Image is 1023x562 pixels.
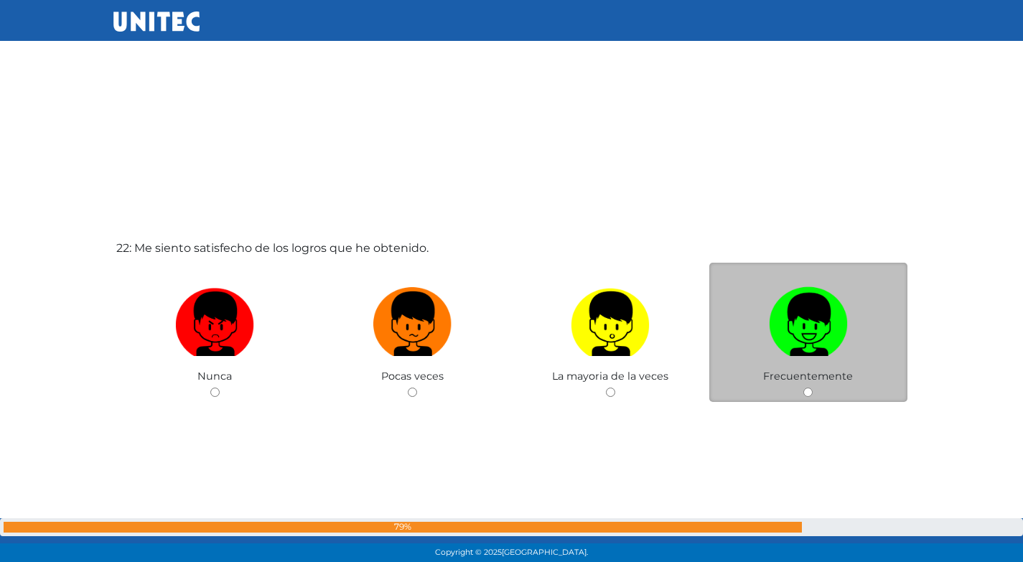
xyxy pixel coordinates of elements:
img: Nunca [175,281,254,357]
img: La mayoria de la veces [571,281,650,357]
span: Nunca [197,370,232,383]
div: 79% [4,522,802,533]
span: Pocas veces [381,370,444,383]
img: UNITEC [113,11,200,32]
img: Frecuentemente [769,281,848,357]
img: Pocas veces [373,281,452,357]
label: 22: Me siento satisfecho de los logros que he obtenido. [116,240,429,257]
span: Frecuentemente [763,370,853,383]
span: [GEOGRAPHIC_DATA]. [502,548,588,557]
span: La mayoria de la veces [552,370,668,383]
